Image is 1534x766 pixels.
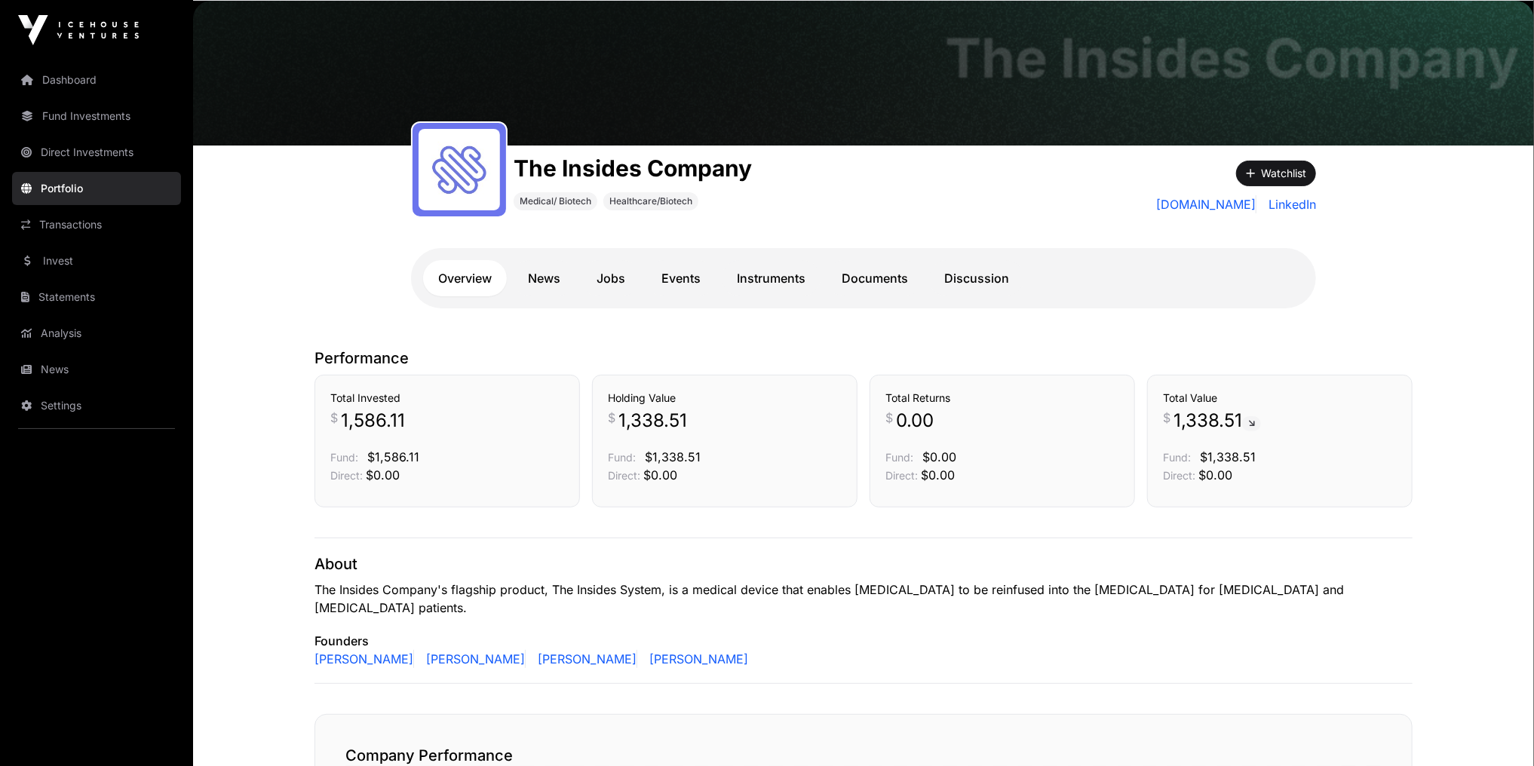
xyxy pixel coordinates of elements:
[885,391,1119,406] h3: Total Returns
[1163,409,1170,427] span: $
[12,172,181,205] a: Portfolio
[193,1,1534,146] img: The Insides Company
[643,467,677,483] span: $0.00
[608,409,615,427] span: $
[330,391,564,406] h3: Total Invested
[1163,469,1195,482] span: Direct:
[609,195,692,207] span: Healthcare/Biotech
[423,260,507,296] a: Overview
[885,469,918,482] span: Direct:
[314,581,1413,617] p: The Insides Company's flagship product, The Insides System, is a medical device that enables [MED...
[513,260,575,296] a: News
[423,260,1304,296] nav: Tabs
[921,467,955,483] span: $0.00
[645,449,701,464] span: $1,338.51
[520,195,591,207] span: Medical/ Biotech
[608,469,640,482] span: Direct:
[885,409,893,427] span: $
[1236,161,1316,186] button: Watchlist
[1198,467,1232,483] span: $0.00
[722,260,821,296] a: Instruments
[643,650,748,668] a: [PERSON_NAME]
[646,260,716,296] a: Events
[12,136,181,169] a: Direct Investments
[314,650,414,668] a: [PERSON_NAME]
[12,353,181,386] a: News
[366,467,400,483] span: $0.00
[420,650,526,668] a: [PERSON_NAME]
[608,451,636,464] span: Fund:
[341,409,405,433] span: 1,586.11
[12,317,181,350] a: Analysis
[1174,409,1261,433] span: 1,338.51
[885,451,913,464] span: Fund:
[922,449,956,464] span: $0.00
[532,650,637,668] a: [PERSON_NAME]
[1262,195,1316,213] a: LinkedIn
[330,409,338,427] span: $
[1156,195,1256,213] a: [DOMAIN_NAME]
[314,632,1413,650] p: Founders
[345,745,1382,766] h2: Company Performance
[827,260,923,296] a: Documents
[608,391,842,406] h3: Holding Value
[12,389,181,422] a: Settings
[1459,694,1534,766] iframe: Chat Widget
[12,63,181,97] a: Dashboard
[581,260,640,296] a: Jobs
[896,409,934,433] span: 0.00
[1163,391,1397,406] h3: Total Value
[18,15,139,45] img: Icehouse Ventures Logo
[367,449,419,464] span: $1,586.11
[12,280,181,314] a: Statements
[929,260,1024,296] a: Discussion
[330,451,358,464] span: Fund:
[945,31,1519,85] h1: The Insides Company
[314,553,1413,574] p: About
[314,348,1413,369] p: Performance
[419,129,500,210] img: the_insides_company_logo.jpeg
[12,208,181,241] a: Transactions
[1200,449,1256,464] span: $1,338.51
[1163,451,1191,464] span: Fund:
[12,100,181,133] a: Fund Investments
[330,469,363,482] span: Direct:
[12,244,181,277] a: Invest
[514,155,752,182] h1: The Insides Company
[618,409,687,433] span: 1,338.51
